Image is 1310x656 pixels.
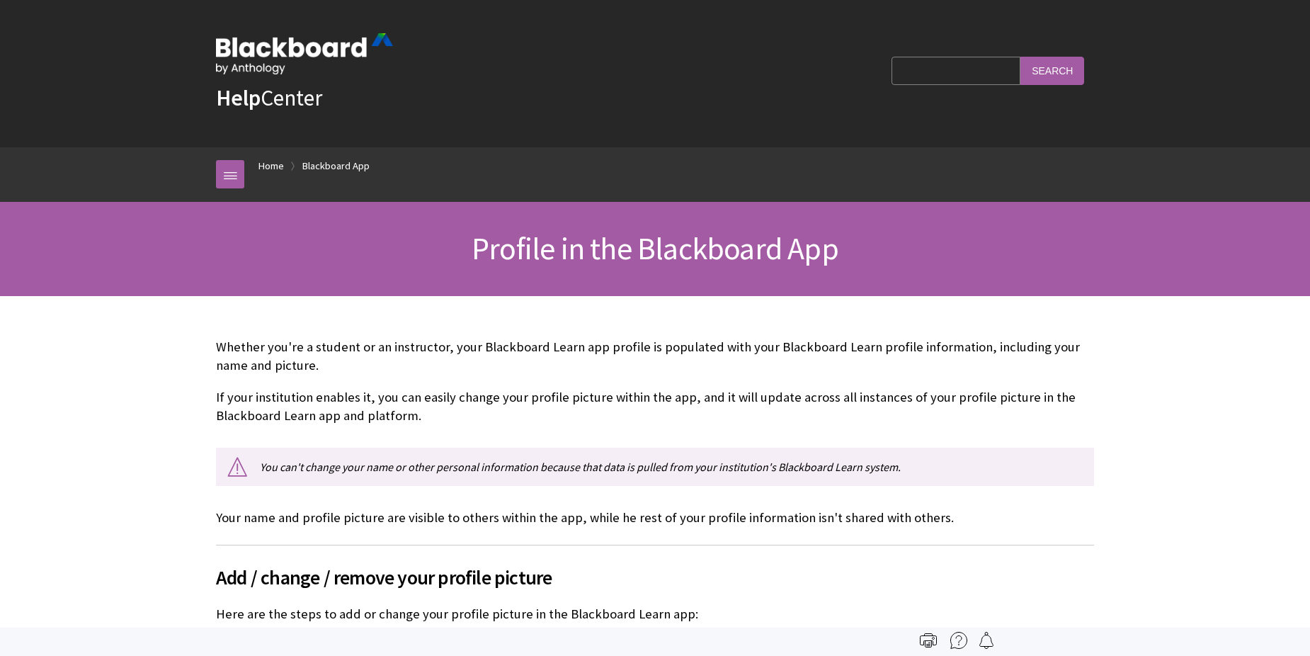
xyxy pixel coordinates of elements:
strong: Help [216,84,261,112]
span: Profile in the Blackboard App [472,229,838,268]
p: Whether you're a student or an instructor, your Blackboard Learn app profile is populated with yo... [216,338,1094,375]
p: Here are the steps to add or change your profile picture in the Blackboard Learn app: [216,605,1094,623]
p: Your name and profile picture are visible to others within the app, while he rest of your profile... [216,509,1094,527]
img: Blackboard by Anthology [216,33,393,74]
a: Home [258,157,284,175]
img: Follow this page [978,632,995,649]
p: If your institution enables it, you can easily change your profile picture within the app, and it... [216,388,1094,425]
img: More help [950,632,967,649]
img: Print [920,632,937,649]
a: Blackboard App [302,157,370,175]
span: Add / change / remove your profile picture [216,562,1094,592]
p: You can't change your name or other personal information because that data is pulled from your in... [216,448,1094,486]
input: Search [1020,57,1084,84]
a: HelpCenter [216,84,322,112]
